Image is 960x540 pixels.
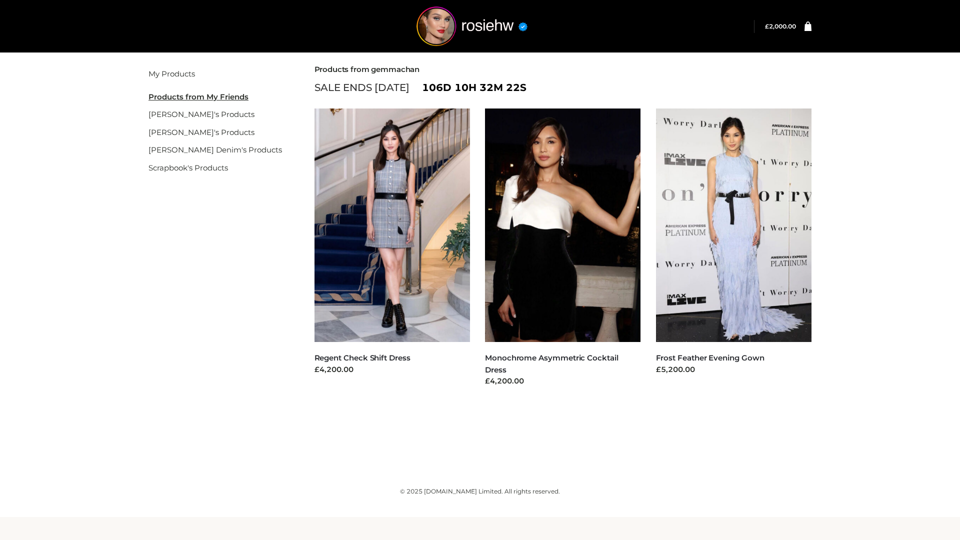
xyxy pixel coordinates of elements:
[656,353,764,362] a: Frost Feather Evening Gown
[422,79,526,96] span: 106d 10h 32m 22s
[314,364,470,375] div: £4,200.00
[314,353,410,362] a: Regent Check Shift Dress
[765,22,796,30] a: £2,000.00
[148,145,282,154] a: [PERSON_NAME] Denim's Products
[148,127,254,137] a: [PERSON_NAME]'s Products
[656,364,812,375] div: £5,200.00
[148,92,248,101] u: Products from My Friends
[148,69,195,78] a: My Products
[148,163,228,172] a: Scrapbook's Products
[314,79,812,96] div: SALE ENDS [DATE]
[397,6,547,46] img: rosiehw
[148,486,811,496] div: © 2025 [DOMAIN_NAME] Limited. All rights reserved.
[765,22,796,30] bdi: 2,000.00
[148,109,254,119] a: [PERSON_NAME]'s Products
[485,353,618,374] a: Monochrome Asymmetric Cocktail Dress
[485,375,641,387] div: £4,200.00
[314,65,812,74] h2: Products from gemmachan
[765,22,769,30] span: £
